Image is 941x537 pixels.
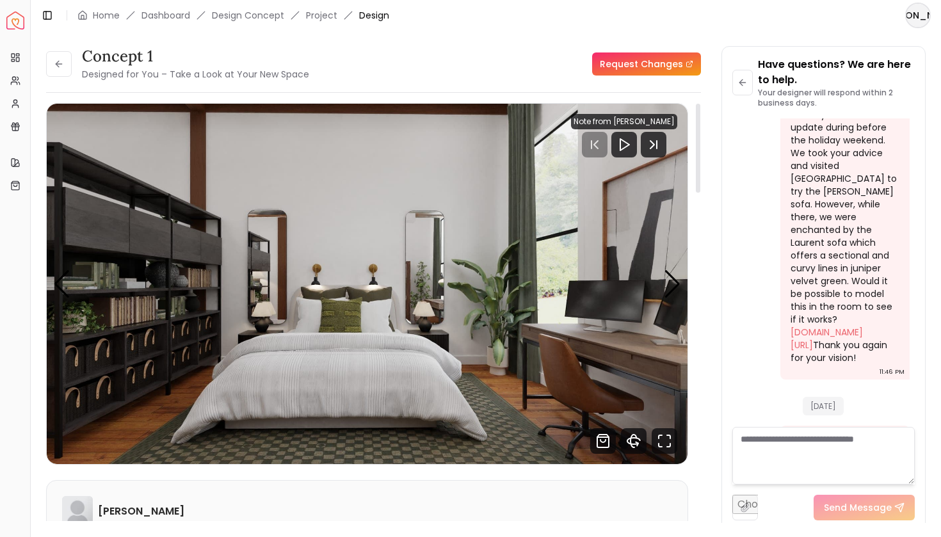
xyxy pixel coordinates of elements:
[47,104,688,464] div: 1 / 7
[616,137,632,152] svg: Play
[571,114,677,129] div: Note from [PERSON_NAME]
[53,270,70,298] div: Previous slide
[6,12,24,29] a: Spacejoy
[803,397,844,415] span: [DATE]
[905,3,931,28] button: [PERSON_NAME]
[621,428,647,454] svg: 360 View
[82,68,309,81] small: Designed for You – Take a Look at Your New Space
[880,365,905,378] div: 11:46 PM
[590,428,616,454] svg: Shop Products from this design
[98,504,184,519] h6: [PERSON_NAME]
[906,4,929,27] span: [PERSON_NAME]
[47,104,688,464] img: Design Render 1
[77,9,389,22] nav: breadcrumb
[141,9,190,22] a: Dashboard
[82,46,309,67] h3: Concept 1
[47,104,688,464] div: Carousel
[652,428,677,454] svg: Fullscreen
[758,88,915,108] p: Your designer will respond within 2 business days.
[62,496,93,527] img: Heather Wise
[758,57,915,88] p: Have questions? We are here to help.
[641,132,666,157] svg: Next Track
[93,9,120,22] a: Home
[592,52,701,76] a: Request Changes
[212,9,284,22] li: Design Concept
[791,326,863,351] a: [DOMAIN_NAME][URL]
[306,9,337,22] a: Project
[359,9,389,22] span: Design
[791,83,897,364] div: Hello [PERSON_NAME]! Thank you for the update during before the holiday weekend. We took your adv...
[664,270,681,298] div: Next slide
[6,12,24,29] img: Spacejoy Logo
